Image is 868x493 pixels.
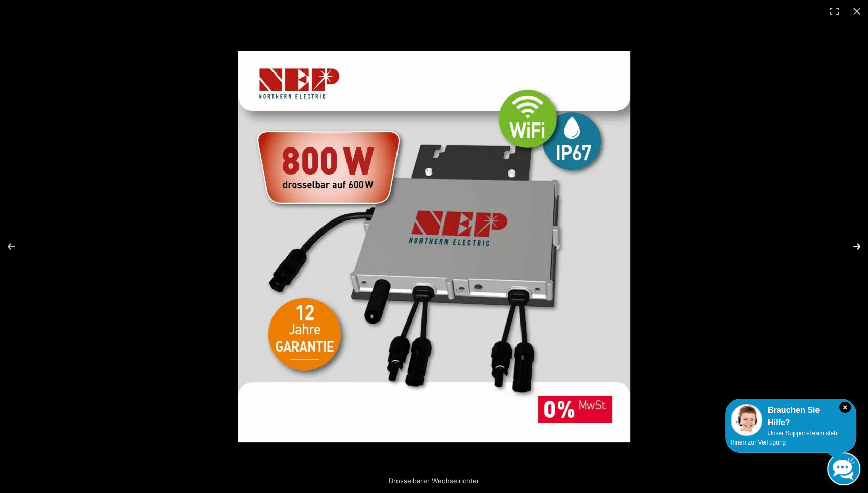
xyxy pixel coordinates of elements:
[731,430,839,446] span: Unser Support-Team steht Ihnen zur Verfügung
[839,402,851,413] i: Schließen
[731,404,851,429] div: Brauchen Sie Hilfe?
[731,404,762,436] img: Customer service
[238,51,630,442] img: Drosselbarer Wechselrichter
[327,471,541,491] div: Drosselbarer Wechselrichter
